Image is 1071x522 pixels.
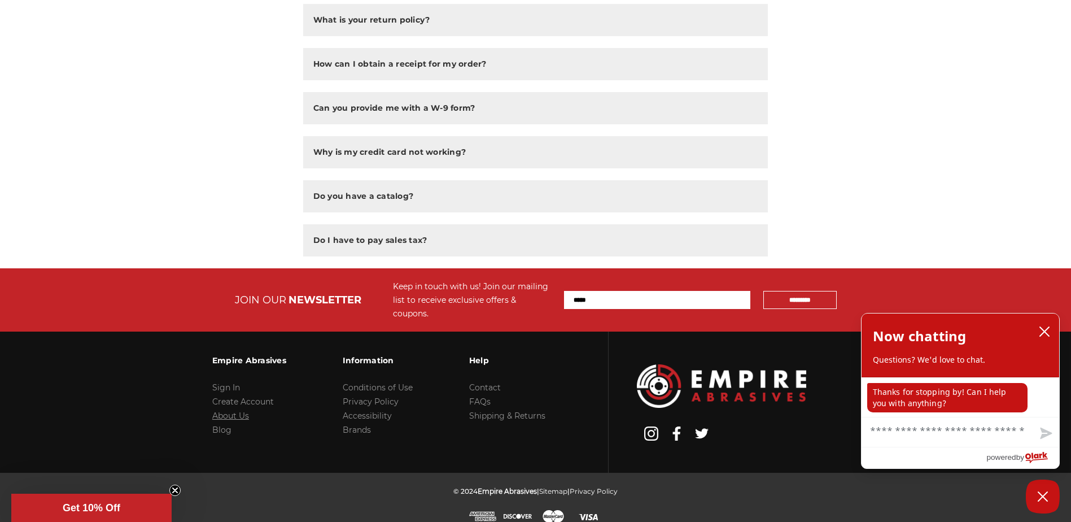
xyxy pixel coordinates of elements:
[303,136,768,168] button: Why is my credit card not working?
[212,425,231,435] a: Blog
[873,325,966,347] h2: Now chatting
[469,411,545,421] a: Shipping & Returns
[1016,450,1024,464] span: by
[212,349,286,372] h3: Empire Abrasives
[303,180,768,212] button: Do you have a catalog?
[478,487,537,495] span: Empire Abrasives
[637,364,806,408] img: Empire Abrasives Logo Image
[343,397,399,407] a: Privacy Policy
[11,494,172,522] div: Get 10% OffClose teaser
[313,146,466,158] h2: Why is my credit card not working?
[212,411,249,421] a: About Us
[453,484,618,498] p: © 2024 | |
[469,349,545,372] h3: Help
[169,485,181,496] button: Close teaser
[313,190,414,202] h2: Do you have a catalog?
[313,58,487,70] h2: How can I obtain a receipt for my order?
[343,425,371,435] a: Brands
[235,294,286,306] span: JOIN OUR
[288,294,361,306] span: NEWSLETTER
[303,4,768,36] button: What is your return policy?
[303,224,768,256] button: Do I have to pay sales tax?
[343,349,413,372] h3: Information
[303,48,768,80] button: How can I obtain a receipt for my order?
[469,397,491,407] a: FAQs
[313,14,430,26] h2: What is your return policy?
[343,411,392,421] a: Accessibility
[469,382,501,393] a: Contact
[303,92,768,124] button: Can you provide me with a W-9 form?
[313,234,427,246] h2: Do I have to pay sales tax?
[313,102,475,114] h2: Can you provide me with a W-9 form?
[862,377,1059,417] div: chat
[986,447,1059,468] a: Powered by Olark
[1031,421,1059,447] button: Send message
[539,487,567,495] a: Sitemap
[1035,323,1053,340] button: close chatbox
[63,502,120,514] span: Get 10% Off
[393,280,553,320] div: Keep in touch with us! Join our mailing list to receive exclusive offers & coupons.
[873,354,1048,366] p: Questions? We'd love to chat.
[212,397,274,407] a: Create Account
[1026,480,1060,514] button: Close Chatbox
[861,313,1060,469] div: olark chatbox
[212,382,240,393] a: Sign In
[570,487,618,495] a: Privacy Policy
[867,383,1028,412] p: Thanks for stopping by! Can I help you with anything?
[986,450,1016,464] span: powered
[343,382,413,393] a: Conditions of Use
